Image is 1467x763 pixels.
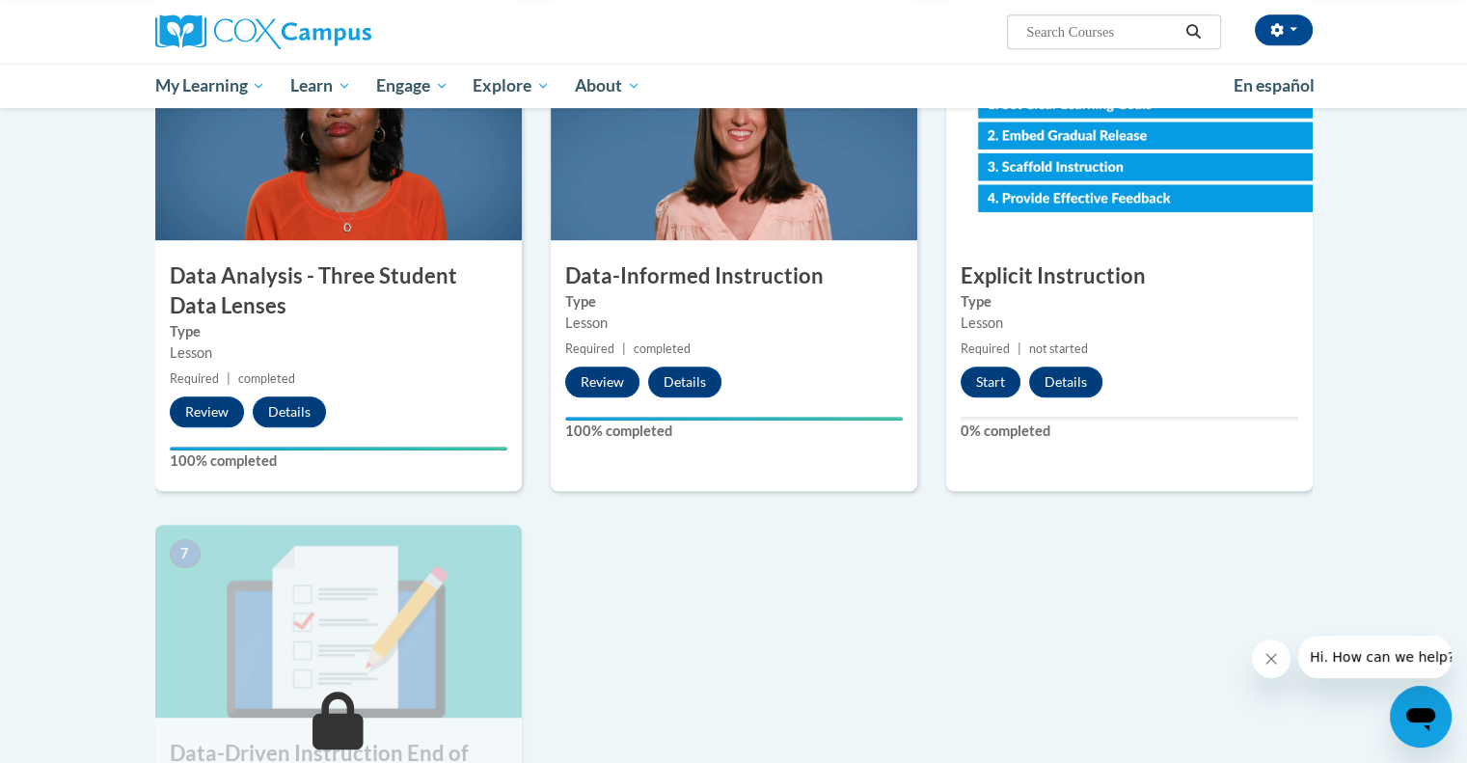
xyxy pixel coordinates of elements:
iframe: Close message [1252,640,1290,678]
button: Details [648,367,721,397]
span: Learn [290,74,351,97]
span: 7 [170,539,201,568]
button: Review [565,367,639,397]
button: Search [1179,20,1208,43]
span: Hi. How can we help? [12,14,156,29]
span: Required [961,341,1010,356]
h3: Data Analysis - Three Student Data Lenses [155,261,522,321]
h3: Data-Informed Instruction [551,261,917,291]
button: Start [961,367,1020,397]
button: Details [1029,367,1102,397]
iframe: Button to launch messaging window [1390,686,1452,748]
div: Lesson [565,313,903,334]
img: Course Image [551,47,917,240]
div: Your progress [170,447,507,450]
span: About [575,74,640,97]
div: Lesson [170,342,507,364]
span: Required [565,341,614,356]
img: Course Image [946,47,1313,240]
label: Type [565,291,903,313]
span: completed [634,341,691,356]
button: Details [253,396,326,427]
span: | [227,371,231,386]
label: 100% completed [170,450,507,472]
label: Type [961,291,1298,313]
a: Cox Campus [155,14,522,49]
label: 100% completed [565,421,903,442]
button: Account Settings [1255,14,1313,45]
span: not started [1029,341,1088,356]
h3: Explicit Instruction [946,261,1313,291]
div: Your progress [565,417,903,421]
label: 0% completed [961,421,1298,442]
span: Required [170,371,219,386]
a: My Learning [143,64,279,108]
div: Lesson [961,313,1298,334]
label: Type [170,321,507,342]
span: | [622,341,626,356]
img: Course Image [155,47,522,240]
span: My Learning [154,74,265,97]
a: About [562,64,653,108]
a: Learn [278,64,364,108]
a: Engage [364,64,461,108]
span: En español [1234,75,1315,95]
div: Main menu [126,64,1342,108]
img: Course Image [155,525,522,718]
span: | [1018,341,1021,356]
span: Engage [376,74,448,97]
span: Explore [473,74,550,97]
a: En español [1221,66,1327,106]
span: completed [238,371,295,386]
button: Review [170,396,244,427]
input: Search Courses [1024,20,1179,43]
iframe: Message from company [1298,636,1452,678]
a: Explore [460,64,562,108]
img: Cox Campus [155,14,371,49]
